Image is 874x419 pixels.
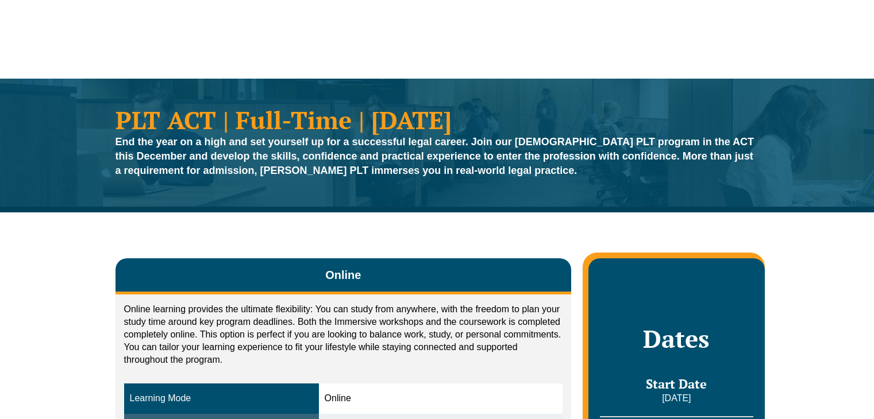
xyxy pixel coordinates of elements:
[646,375,707,392] span: Start Date
[115,136,754,176] strong: End the year on a high and set yourself up for a successful legal career. Join our [DEMOGRAPHIC_D...
[115,107,759,132] h1: PLT ACT | Full-Time | [DATE]
[600,324,753,353] h2: Dates
[124,303,563,366] p: Online learning provides the ultimate flexibility: You can study from anywhere, with the freedom ...
[600,392,753,405] p: [DATE]
[325,392,557,405] div: Online
[325,267,361,283] span: Online
[130,392,313,405] div: Learning Mode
